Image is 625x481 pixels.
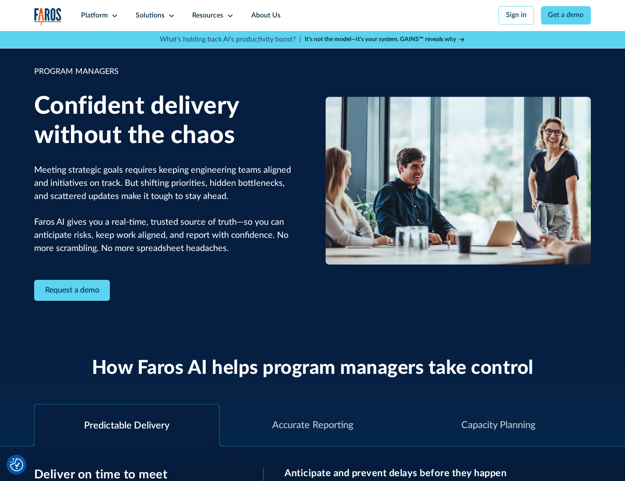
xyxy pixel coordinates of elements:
strong: It’s not the model—it’s your system. GAINS™ reveals why [305,36,456,42]
a: Get a demo [541,6,591,24]
a: home [34,8,62,26]
a: Contact Modal [34,280,110,301]
p: What's holding back AI's productivity boost? | [160,35,301,45]
p: Meeting strategic goals requires keeping engineering teams aligned and initiatives on track. But ... [34,164,300,255]
div: Platform [81,10,108,21]
div: Predictable Delivery [84,418,169,433]
div: Accurate Reporting [272,418,353,432]
div: Resources [192,10,223,21]
div: Capacity Planning [461,418,535,432]
button: Cookie Settings [10,458,23,471]
img: Logo of the analytics and reporting company Faros. [34,8,62,26]
h3: Anticipate and prevent delays before they happen [284,467,591,479]
img: Revisit consent button [10,458,23,471]
div: PROGRAM MANAGERS [34,66,300,78]
h1: Confident delivery without the chaos [34,92,300,150]
a: It’s not the model—it’s your system. GAINS™ reveals why [305,35,466,44]
a: Sign in [499,6,534,24]
div: Solutions [136,10,165,21]
h2: How Faros AI helps program managers take control [92,357,534,380]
